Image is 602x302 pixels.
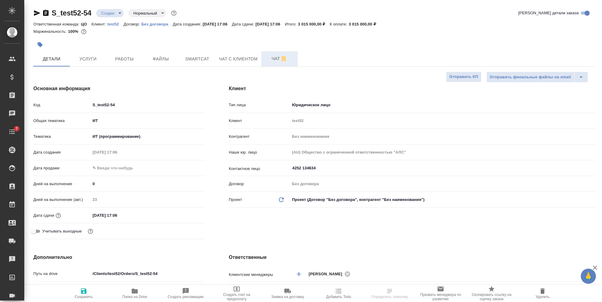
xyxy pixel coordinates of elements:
span: Папка на Drive [122,295,147,299]
button: Удалить [517,285,568,302]
button: Создан [99,11,116,16]
span: Создать рекламацию [168,295,204,299]
p: Дата создания: [173,22,203,26]
a: S_test52-54 [52,9,91,17]
button: Если добавить услуги и заполнить их объемом, то дата рассчитается автоматически [54,212,62,219]
button: Нормальный [131,11,159,16]
p: Дата создания [33,149,90,155]
button: Создать рекламацию [160,285,211,302]
p: Дата сдачи: [232,22,255,26]
a: 7 [2,124,23,139]
button: 0.00 RUB; [80,28,88,36]
input: Пустое поле [290,148,595,157]
button: Скопировать ссылку [42,9,49,17]
input: ✎ Введи что-нибудь [90,269,205,278]
span: Чат с клиентом [219,55,258,63]
p: Контактное лицо [229,166,290,172]
p: Клиент [229,118,290,124]
p: Договор [229,181,290,187]
input: ✎ Введи что-нибудь [90,100,205,109]
p: К оплате: [330,22,349,26]
input: ✎ Введи что-нибудь [90,179,205,188]
a: test52 [107,21,123,26]
p: 3 015 000,00 ₽ [298,22,330,26]
button: Добавить Todo [313,285,364,302]
span: Определить тематику [371,295,408,299]
button: 🙏 [581,269,596,284]
input: Пустое поле [290,132,595,141]
button: Скопировать ссылку для ЯМессенджера [33,9,41,17]
div: Создан [128,9,166,17]
p: Тип лица [229,102,290,108]
div: ИТ (программирование) [90,131,205,142]
p: Ответственная команда: [33,22,81,26]
button: Папка на Drive [109,285,160,302]
span: Сохранить [75,295,93,299]
input: Пустое поле [290,179,595,188]
p: Наше юр. лицо [229,149,290,155]
p: ЦО [81,22,92,26]
input: Пустое поле [90,195,205,204]
p: [DATE] 17:06 [203,22,232,26]
button: Определить тематику [364,285,415,302]
div: Создан [96,9,123,17]
button: Отправить финальные файлы на email [486,72,574,83]
div: Проект (Договор "Без договора", контрагент "Без наименования") [290,195,595,205]
h4: Клиент [229,85,595,92]
p: Дней на выполнение (авт.) [33,197,90,203]
p: Маржинальность: [33,29,68,34]
span: Удалить [536,295,550,299]
button: Добавить менеджера [292,267,306,281]
p: Проект [229,197,242,203]
span: 7 [12,126,21,132]
a: Без договора [141,21,173,26]
p: 100% [68,29,80,34]
button: Open [592,168,593,169]
p: [DATE] 17:06 [255,22,285,26]
p: Контрагент [229,134,290,140]
p: Итого: [285,22,298,26]
button: Добавить тэг [33,38,47,51]
p: Дата продажи [33,165,90,171]
span: Детали [37,55,66,63]
div: Юридическое лицо [290,100,595,110]
button: Заявка на доставку [262,285,313,302]
input: Пустое поле [290,116,595,125]
span: [PERSON_NAME] детали заказа [518,10,579,16]
button: Призвать менеджера по развитию [415,285,466,302]
p: Дата сдачи [33,212,54,219]
button: Доп статусы указывают на важность/срочность заказа [170,9,178,17]
div: ЦО [290,284,595,295]
input: Пустое поле [90,148,144,157]
button: Скопировать ссылку на оценку заказа [466,285,517,302]
span: 🙏 [583,270,594,283]
p: 3 015 000,00 ₽ [349,22,380,26]
span: Призвать менеджера по развитию [419,293,462,301]
span: Отправить финальные файлы на email [490,74,571,81]
span: Создать счет на предоплату [215,293,259,301]
h4: Дополнительно [33,254,205,261]
span: Заявка на доставку [271,295,304,299]
span: Учитывать выходные [42,228,82,234]
h4: Ответственные [229,254,595,261]
button: Создать счет на предоплату [211,285,262,302]
span: Скопировать ссылку на оценку заказа [470,293,513,301]
span: Услуги [73,55,103,63]
input: ✎ Введи что-нибудь [90,211,144,220]
p: Клиент: [92,22,107,26]
div: ИТ [90,116,205,126]
p: Общая тематика [33,118,90,124]
button: Выбери, если сб и вс нужно считать рабочими днями для выполнения заказа. [86,227,94,235]
div: [PERSON_NAME] [309,270,352,278]
div: split button [486,72,588,83]
span: Отправить КП [449,73,478,80]
span: [PERSON_NAME] [309,271,346,277]
svg: Отписаться [280,55,287,63]
p: Путь на drive [33,271,90,277]
span: Чат [265,55,294,63]
button: Отправить КП [446,72,482,82]
span: Smartcat [183,55,212,63]
p: Код [33,102,90,108]
p: Тематика [33,134,90,140]
span: Добавить Todo [326,295,351,299]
